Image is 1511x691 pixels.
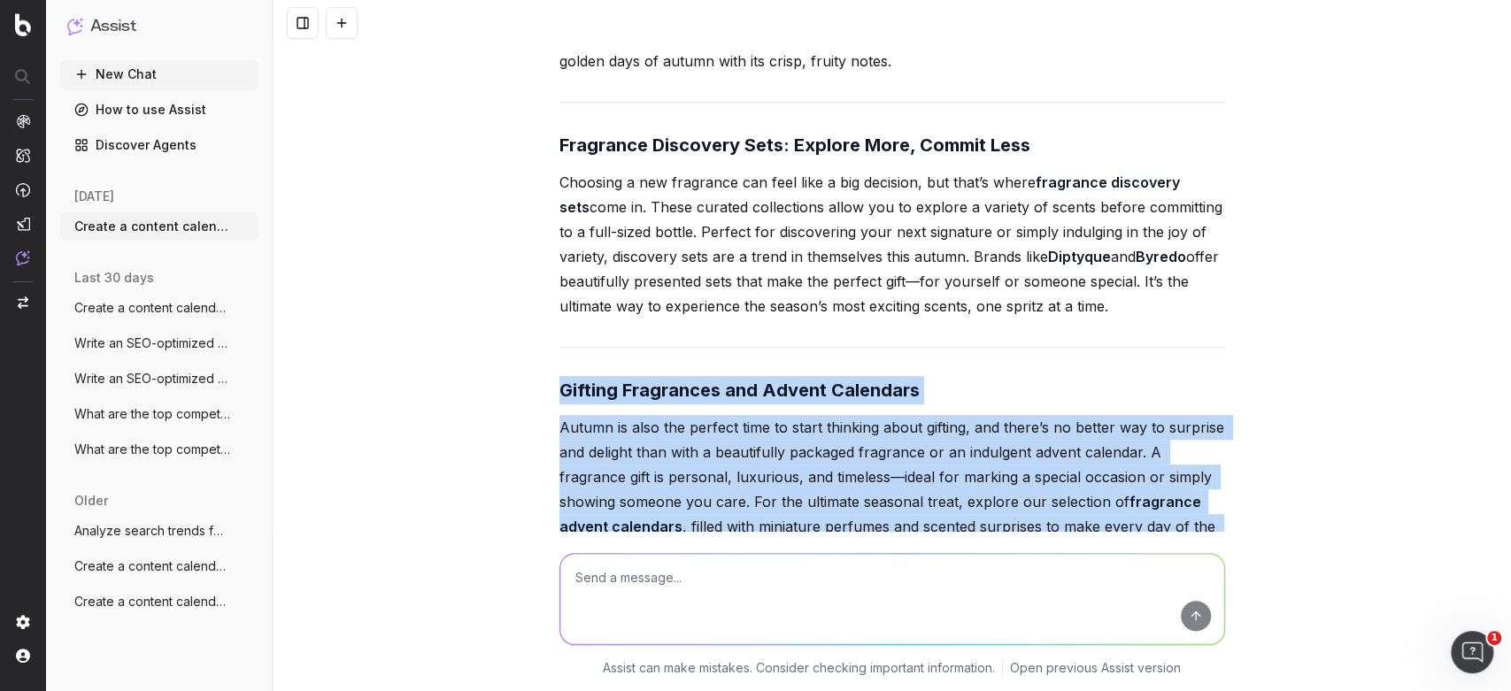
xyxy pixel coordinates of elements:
span: Write an SEO-optimized article about on [74,334,230,352]
a: Discover Agents [60,131,258,159]
span: What are the top competitors ranking for [74,405,230,423]
p: Autumn is also the perfect time to start thinking about gifting, and there’s no better way to sur... [559,415,1225,588]
button: Analyze search trends for: shoes [60,517,258,545]
button: Create a content calendar using trends & [60,552,258,580]
span: 1 [1487,631,1501,645]
h1: Assist [90,14,136,39]
a: How to use Assist [60,96,258,124]
button: Create a content calendar with 10 differ [60,294,258,322]
img: Intelligence [16,148,30,163]
img: Activation [16,182,30,197]
strong: Byredo [1136,248,1186,265]
button: Write an SEO-optimized article about on [60,365,258,393]
span: [DATE] [74,188,114,205]
strong: Fragrance Discovery Sets: Explore More, Commit Less [559,134,1030,156]
button: Create a content calendar using trends & [60,587,258,616]
span: Create a content calendar using trends & [74,593,230,610]
span: Create a content calendar using trends & [74,557,230,575]
iframe: Intercom live chat [1451,631,1493,673]
img: Botify logo [15,13,31,36]
a: Open previous Assist version [1010,659,1181,677]
span: older [74,492,108,510]
img: Setting [16,615,30,629]
button: Create a content calendar using trends & [60,212,258,241]
strong: Gifting Fragrances and Advent Calendars [559,380,920,401]
span: Analyze search trends for: shoes [74,522,230,540]
span: Write an SEO-optimized article about on [74,370,230,388]
span: Create a content calendar using trends & [74,218,230,235]
span: What are the top competitors ranking for [74,441,230,458]
img: My account [16,649,30,663]
button: What are the top competitors ranking for [60,400,258,428]
img: Switch project [18,296,28,309]
p: Assist can make mistakes. Consider checking important information. [603,659,995,677]
span: last 30 days [74,269,154,287]
button: New Chat [60,60,258,88]
button: What are the top competitors ranking for [60,435,258,464]
img: Studio [16,217,30,231]
strong: Diptyque [1048,248,1111,265]
button: Write an SEO-optimized article about on [60,329,258,357]
span: Create a content calendar with 10 differ [74,299,230,317]
img: Analytics [16,114,30,128]
img: Assist [16,250,30,265]
button: Assist [67,14,251,39]
p: Choosing a new fragrance can feel like a big decision, but that’s where come in. These curated co... [559,170,1225,319]
img: Assist [67,18,83,35]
